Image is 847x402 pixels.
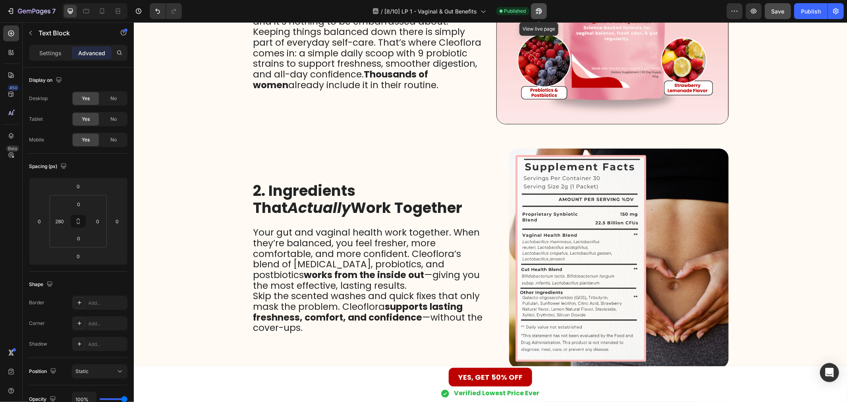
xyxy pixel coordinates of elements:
[29,366,58,377] div: Position
[385,7,477,15] span: [8/10] LP 1 - Vaginal & Gut Benefits
[6,145,19,152] div: Beta
[3,3,59,19] button: 7
[70,250,86,262] input: 0
[88,320,125,327] div: Add...
[29,116,43,123] div: Tablet
[71,232,87,244] input: 0px
[119,267,349,312] span: Skip the scented washes and quick fixes that only mask the problem. Cleoflora —without the cover-...
[504,8,526,15] span: Published
[110,136,117,143] span: No
[29,95,48,102] div: Desktop
[82,136,90,143] span: Yes
[70,180,86,192] input: 0
[801,7,821,15] div: Publish
[111,215,123,227] input: 0
[52,6,56,16] p: 7
[82,116,90,123] span: Yes
[110,116,117,123] span: No
[29,320,45,327] div: Corner
[39,28,106,38] p: Text Block
[88,341,125,348] div: Add...
[119,46,294,69] strong: Thousands of women
[119,278,329,301] strong: supports lasting freshness, comfort, and confidence
[78,49,105,57] p: Advanced
[794,3,828,19] button: Publish
[119,158,222,196] strong: 2. Ingredients That
[820,363,839,382] div: Open Intercom Messenger
[29,136,44,143] div: Mobile
[82,95,90,102] span: Yes
[119,204,346,270] span: Your gut and vaginal health work together. When they’re balanced, you feel fresher, more comforta...
[110,95,117,102] span: No
[92,215,104,227] input: 0px
[320,366,406,375] strong: Verified Lowest Price Ever
[150,3,182,19] div: Undo/Redo
[154,175,217,196] strong: Actually
[765,3,791,19] button: Save
[71,198,87,210] input: 0px
[75,368,89,374] span: Static
[29,340,47,348] div: Shadow
[324,350,389,359] strong: YES, GET 50% OFF
[29,279,54,290] div: Shape
[134,22,847,402] iframe: Design area
[29,299,44,306] div: Border
[29,161,68,172] div: Spacing (px)
[170,246,290,259] strong: works from the inside out
[72,364,127,379] button: Static
[8,85,19,91] div: 450
[88,300,125,307] div: Add...
[772,8,785,15] span: Save
[29,75,64,86] div: Display on
[381,7,383,15] span: /
[54,215,66,227] input: 280px
[217,175,328,196] strong: Work Together
[315,346,398,364] button: <strong>YES, GET 50% OFF</strong>
[39,49,62,57] p: Settings
[375,126,595,346] img: gempages_557185986245690617-59c10b42-ac6c-4d76-b2bf-8c7e137ff567.png
[33,215,45,227] input: 0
